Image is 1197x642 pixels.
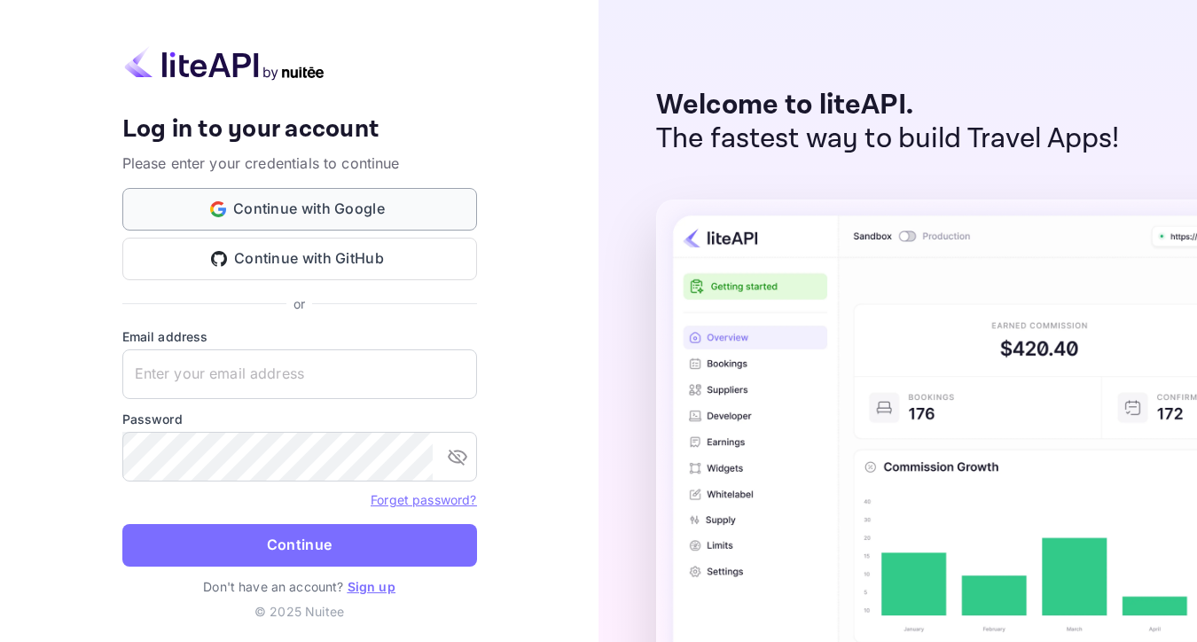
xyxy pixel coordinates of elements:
[122,327,477,346] label: Email address
[371,490,476,508] a: Forget password?
[656,122,1120,156] p: The fastest way to build Travel Apps!
[122,188,477,231] button: Continue with Google
[122,114,477,145] h4: Log in to your account
[371,492,476,507] a: Forget password?
[122,153,477,174] p: Please enter your credentials to continue
[254,602,344,621] p: © 2025 Nuitee
[348,579,395,594] a: Sign up
[656,89,1120,122] p: Welcome to liteAPI.
[122,577,477,596] p: Don't have an account?
[122,349,477,399] input: Enter your email address
[122,238,477,280] button: Continue with GitHub
[122,410,477,428] label: Password
[440,439,475,474] button: toggle password visibility
[293,294,305,313] p: or
[122,46,326,81] img: liteapi
[122,524,477,567] button: Continue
